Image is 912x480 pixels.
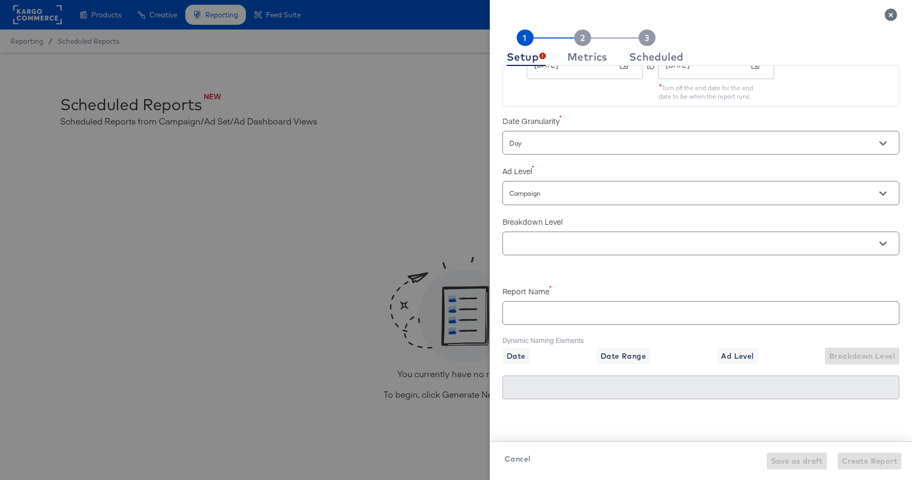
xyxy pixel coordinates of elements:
[721,350,754,363] span: Ad Level
[567,53,607,61] div: Metrics
[659,81,767,101] div: Turn off the end date for the end date to be when the report runs.
[601,350,646,363] span: Date Range
[647,60,654,72] span: to
[507,53,546,61] div: Setup
[502,166,899,176] label: Ad Level
[502,216,899,227] label: Breakdown Level
[500,453,535,466] button: Cancel
[502,116,899,126] label: Date Granularity
[507,350,526,363] span: Date
[505,453,530,466] span: Cancel
[875,186,891,201] button: Open
[502,286,899,296] label: Report Name
[502,336,899,345] label: Dynamic Naming Elements
[596,348,650,364] button: Date Range
[502,26,899,107] div: to*Turn off the end date for the end date to be when the report runs.
[875,236,891,252] button: Open
[629,53,683,61] div: Scheduled
[502,348,530,364] button: Date
[875,136,891,151] button: Open
[717,348,758,364] button: Ad Level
